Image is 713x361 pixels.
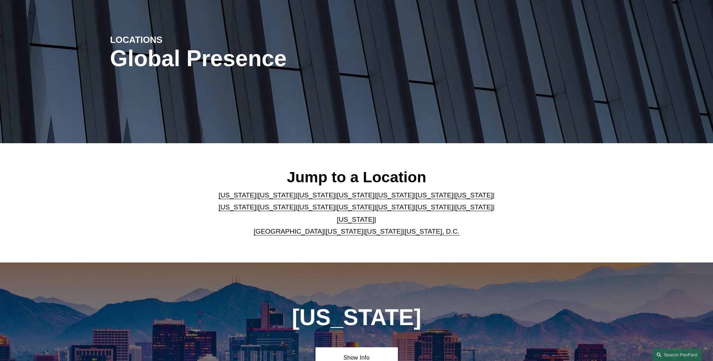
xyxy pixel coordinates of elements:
[110,46,439,71] h1: Global Presence
[213,189,500,238] p: | | | | | | | | | | | | | | | | | |
[455,203,493,211] a: [US_STATE]
[254,305,459,330] h1: [US_STATE]
[415,203,453,211] a: [US_STATE]
[365,228,403,235] a: [US_STATE]
[258,203,296,211] a: [US_STATE]
[337,216,375,223] a: [US_STATE]
[337,203,375,211] a: [US_STATE]
[376,203,414,211] a: [US_STATE]
[298,203,335,211] a: [US_STATE]
[337,191,375,199] a: [US_STATE]
[326,228,363,235] a: [US_STATE]
[219,203,256,211] a: [US_STATE]
[405,228,459,235] a: [US_STATE], D.C.
[213,168,500,186] h2: Jump to a Location
[254,228,324,235] a: [GEOGRAPHIC_DATA]
[110,34,233,45] h4: LOCATIONS
[455,191,493,199] a: [US_STATE]
[376,191,414,199] a: [US_STATE]
[298,191,335,199] a: [US_STATE]
[258,191,296,199] a: [US_STATE]
[415,191,453,199] a: [US_STATE]
[219,191,256,199] a: [US_STATE]
[652,349,702,361] a: Search this site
